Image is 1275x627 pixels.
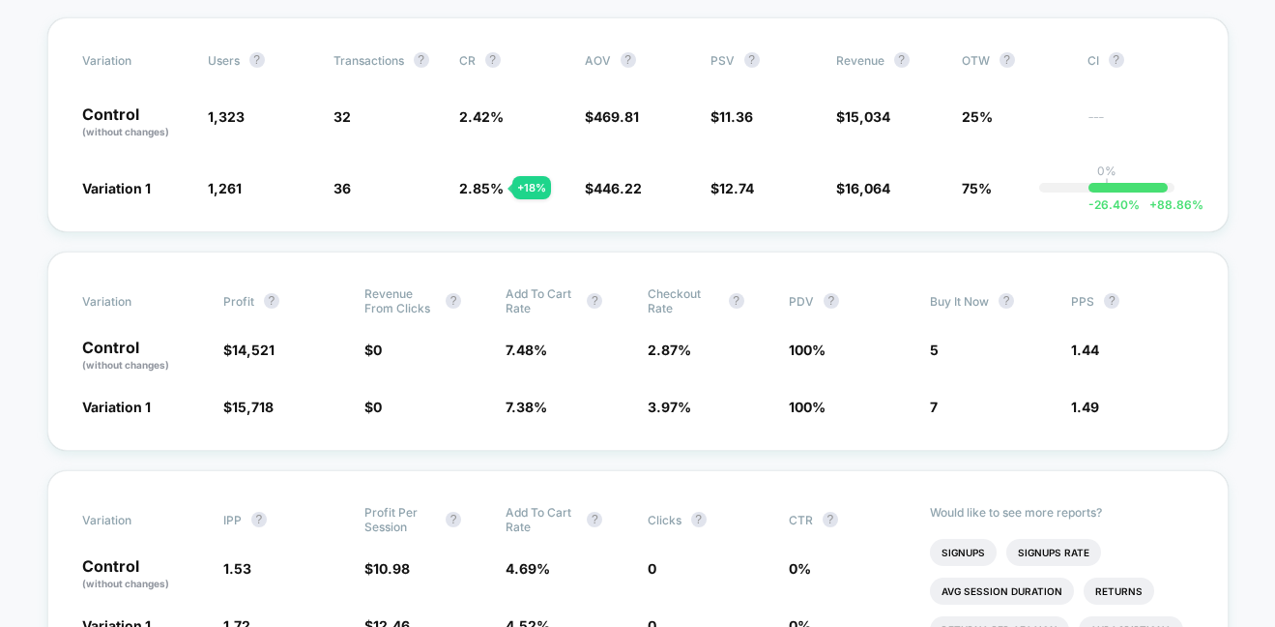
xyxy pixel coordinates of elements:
[223,294,254,309] span: Profit
[691,512,707,527] button: ?
[719,108,753,125] span: 11.36
[1087,111,1194,139] span: ---
[710,108,753,125] span: $
[962,52,1068,68] span: OTW
[364,286,436,315] span: Revenue From Clicks
[836,180,890,196] span: $
[710,180,754,196] span: $
[82,180,151,196] span: Variation 1
[208,108,245,125] span: 1,323
[729,293,744,309] button: ?
[223,513,242,527] span: IPP
[1087,52,1194,68] span: CI
[1071,342,1099,358] span: 1.44
[1104,293,1119,309] button: ?
[506,399,547,415] span: 7.38 %
[82,359,169,371] span: (without changes)
[82,286,188,315] span: Variation
[789,294,814,309] span: PDV
[648,286,719,315] span: Checkout Rate
[823,512,838,527] button: ?
[930,399,938,415] span: 7
[82,52,188,68] span: Variation
[1071,294,1094,309] span: PPS
[930,539,997,566] li: Signups
[789,513,813,527] span: CTR
[82,340,204,373] p: Control
[1006,539,1101,566] li: Signups Rate
[930,294,989,309] span: Buy it Now
[223,399,274,415] span: $
[414,52,429,68] button: ?
[373,560,410,577] span: 10.98
[264,293,279,309] button: ?
[208,53,240,68] span: users
[232,399,274,415] span: 15,718
[594,180,642,196] span: 446.22
[845,108,890,125] span: 15,034
[648,342,691,358] span: 2.87 %
[930,578,1074,605] li: Avg Session Duration
[1105,178,1109,193] p: |
[999,293,1014,309] button: ?
[648,513,681,527] span: Clicks
[373,342,382,358] span: 0
[333,108,351,125] span: 32
[512,176,551,199] div: + 18 %
[223,560,251,577] span: 1.53
[585,53,611,68] span: AOV
[333,180,351,196] span: 36
[585,180,642,196] span: $
[710,53,735,68] span: PSV
[587,293,602,309] button: ?
[459,53,476,68] span: CR
[648,560,656,577] span: 0
[373,399,382,415] span: 0
[364,560,410,577] span: $
[836,108,890,125] span: $
[82,505,188,534] span: Variation
[845,180,890,196] span: 16,064
[1088,197,1140,212] span: -26.40 %
[446,512,461,527] button: ?
[594,108,639,125] span: 469.81
[930,505,1194,520] p: Would like to see more reports?
[223,342,275,358] span: $
[82,106,188,139] p: Control
[1149,197,1157,212] span: +
[789,342,826,358] span: 100 %
[82,558,204,591] p: Control
[82,399,151,415] span: Variation 1
[232,342,275,358] span: 14,521
[824,293,839,309] button: ?
[364,342,382,358] span: $
[1084,578,1154,605] li: Returns
[621,52,636,68] button: ?
[459,108,504,125] span: 2.42 %
[587,512,602,527] button: ?
[506,342,547,358] span: 7.48 %
[1097,164,1116,178] p: 0%
[485,52,501,68] button: ?
[719,180,754,196] span: 12.74
[962,180,992,196] span: 75%
[251,512,267,527] button: ?
[894,52,910,68] button: ?
[446,293,461,309] button: ?
[744,52,760,68] button: ?
[364,505,436,534] span: Profit Per Session
[1109,52,1124,68] button: ?
[506,286,577,315] span: Add To Cart Rate
[249,52,265,68] button: ?
[789,399,826,415] span: 100 %
[82,578,169,589] span: (without changes)
[962,108,993,125] span: 25%
[1140,197,1203,212] span: 88.86 %
[836,53,884,68] span: Revenue
[364,399,382,415] span: $
[648,399,691,415] span: 3.97 %
[333,53,404,68] span: Transactions
[82,126,169,137] span: (without changes)
[585,108,639,125] span: $
[506,505,577,534] span: Add To Cart rate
